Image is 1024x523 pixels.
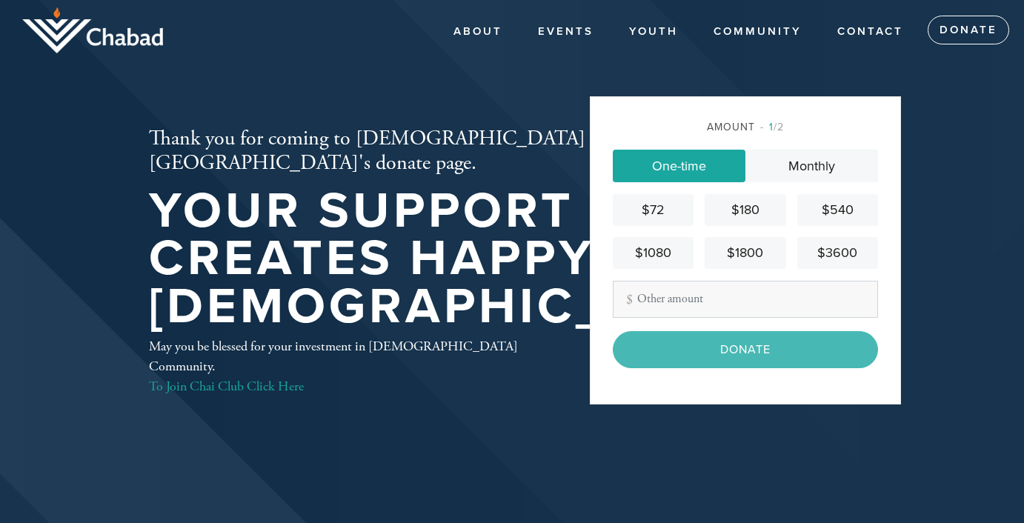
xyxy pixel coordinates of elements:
[769,121,774,133] span: 1
[149,127,785,176] h2: Thank you for coming to [DEMOGRAPHIC_DATA][GEOGRAPHIC_DATA]'s donate page.
[711,200,779,220] div: $180
[711,243,779,263] div: $1800
[760,121,784,133] span: /2
[22,7,163,53] img: logo_half.png
[149,336,542,396] div: May you be blessed for your investment in [DEMOGRAPHIC_DATA] Community.
[705,194,785,226] a: $180
[745,150,878,182] a: Monthly
[826,18,914,46] a: Contact
[613,194,694,226] a: $72
[803,200,872,220] div: $540
[613,281,878,318] input: Other amount
[613,237,694,269] a: $1080
[613,150,745,182] a: One-time
[618,18,689,46] a: YOUTH
[442,18,513,46] a: About
[797,237,878,269] a: $3600
[797,194,878,226] a: $540
[702,18,813,46] a: COMMUNITY
[619,243,688,263] div: $1080
[527,18,605,46] a: Events
[149,378,304,395] a: To Join Chai Club Click Here
[613,119,878,135] div: Amount
[619,200,688,220] div: $72
[803,243,872,263] div: $3600
[928,16,1009,45] a: Donate
[149,187,785,331] h1: Your support creates happy [DEMOGRAPHIC_DATA]!
[705,237,785,269] a: $1800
